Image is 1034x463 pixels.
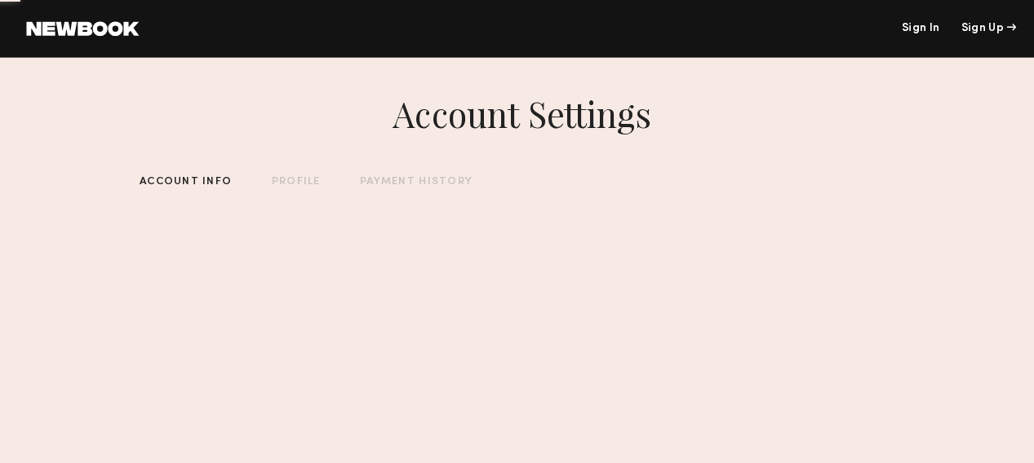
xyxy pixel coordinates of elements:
[953,23,1008,34] div: Sign Up
[389,90,645,136] div: Account Settings
[139,175,230,186] div: ACCOUNT INFO
[894,23,931,34] a: Sign In
[269,175,317,186] div: PROFILE
[357,175,468,186] div: PAYMENT HISTORY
